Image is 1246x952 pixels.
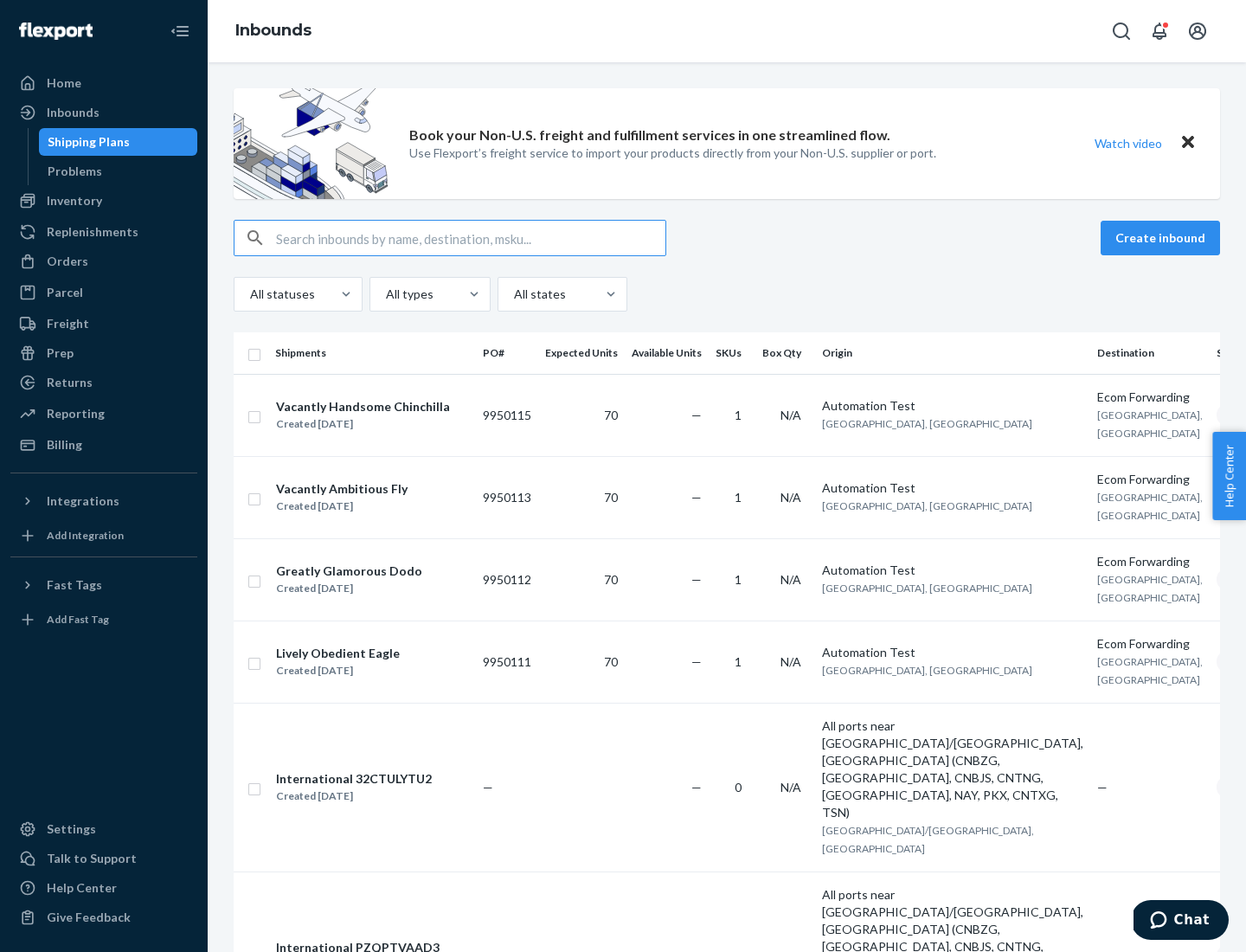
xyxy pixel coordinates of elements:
div: All ports near [GEOGRAPHIC_DATA]/[GEOGRAPHIC_DATA], [GEOGRAPHIC_DATA] (CNBZG, [GEOGRAPHIC_DATA], ... [822,717,1083,821]
input: All statuses [248,286,250,303]
input: Search inbounds by name, destination, msku... [276,221,665,255]
div: Settings [47,820,96,838]
span: [GEOGRAPHIC_DATA], [GEOGRAPHIC_DATA] [822,582,1032,595]
td: 9950115 [476,374,538,456]
div: Inventory [47,192,102,209]
a: Reporting [10,400,197,428]
div: Give Feedback [47,909,131,926]
td: 9950113 [476,456,538,538]
a: Help Center [10,874,197,902]
div: Prep [47,344,74,362]
div: Freight [47,315,89,332]
div: Ecom Forwarding [1097,553,1203,570]
td: 9950112 [476,538,538,621]
a: Replenishments [10,218,197,246]
div: Billing [47,436,82,453]
span: [GEOGRAPHIC_DATA], [GEOGRAPHIC_DATA] [1097,491,1203,522]
div: Ecom Forwarding [1097,471,1203,488]
span: — [691,572,702,587]
span: [GEOGRAPHIC_DATA]/[GEOGRAPHIC_DATA], [GEOGRAPHIC_DATA] [822,824,1034,855]
span: [GEOGRAPHIC_DATA], [GEOGRAPHIC_DATA] [1097,408,1203,440]
a: Home [10,69,197,97]
a: Shipping Plans [39,128,198,156]
th: Box Qty [755,332,815,374]
span: N/A [780,572,801,587]
input: All types [384,286,386,303]
a: Returns [10,369,197,396]
span: [GEOGRAPHIC_DATA], [GEOGRAPHIC_DATA] [822,499,1032,512]
div: International 32CTULYTU2 [276,770,432,788]
span: — [691,408,702,422]
div: Automation Test [822,562,1083,579]
th: Destination [1090,332,1210,374]
span: 0 [735,780,742,794]
a: Prep [10,339,197,367]
span: 1 [735,572,742,587]
a: Inventory [10,187,197,215]
div: Problems [48,163,102,180]
th: SKUs [709,332,755,374]
div: Returns [47,374,93,391]
button: Open notifications [1142,14,1177,48]
span: 70 [604,654,618,669]
button: Close Navigation [163,14,197,48]
th: Expected Units [538,332,625,374]
a: Add Integration [10,522,197,550]
input: All states [512,286,514,303]
div: Reporting [47,405,105,422]
div: Fast Tags [47,576,102,594]
div: Created [DATE] [276,662,400,679]
span: 1 [735,490,742,505]
span: N/A [780,654,801,669]
div: Greatly Glamorous Dodo [276,563,422,580]
div: Created [DATE] [276,788,432,805]
a: Settings [10,815,197,843]
div: Help Center [47,879,117,897]
div: Lively Obedient Eagle [276,645,400,662]
div: Inbounds [47,104,100,121]
span: 1 [735,408,742,422]
span: — [691,654,702,669]
span: N/A [780,780,801,794]
td: 9950111 [476,621,538,703]
th: PO# [476,332,538,374]
a: Parcel [10,279,197,306]
button: Fast Tags [10,571,197,599]
span: 70 [604,490,618,505]
a: Orders [10,248,197,275]
th: Origin [815,332,1090,374]
button: Open account menu [1180,14,1215,48]
button: Create inbound [1101,221,1220,255]
div: Ecom Forwarding [1097,635,1203,653]
span: — [691,780,702,794]
span: — [483,780,493,794]
span: [GEOGRAPHIC_DATA], [GEOGRAPHIC_DATA] [1097,655,1203,686]
span: [GEOGRAPHIC_DATA], [GEOGRAPHIC_DATA] [822,417,1032,430]
button: Open Search Box [1104,14,1139,48]
span: 1 [735,654,742,669]
div: Vacantly Ambitious Fly [276,480,408,498]
th: Shipments [268,332,476,374]
button: Integrations [10,487,197,515]
iframe: Opens a widget where you can chat to one of our agents [1134,900,1229,943]
div: Created [DATE] [276,415,450,433]
button: Help Center [1212,432,1246,520]
div: Created [DATE] [276,498,408,515]
a: Billing [10,431,197,459]
div: Vacantly Handsome Chinchilla [276,398,450,415]
button: Give Feedback [10,904,197,931]
a: Inbounds [235,21,311,40]
button: Watch video [1083,131,1173,156]
button: Close [1177,131,1199,156]
div: Replenishments [47,223,138,241]
span: — [1097,780,1108,794]
p: Book your Non-U.S. freight and fulfillment services in one streamlined flow. [409,125,890,145]
div: Parcel [47,284,83,301]
p: Use Flexport’s freight service to import your products directly from your Non-U.S. supplier or port. [409,145,936,162]
div: Integrations [47,492,119,510]
div: Orders [47,253,88,270]
a: Inbounds [10,99,197,126]
img: Flexport logo [19,23,93,40]
span: 70 [604,572,618,587]
div: Automation Test [822,479,1083,497]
